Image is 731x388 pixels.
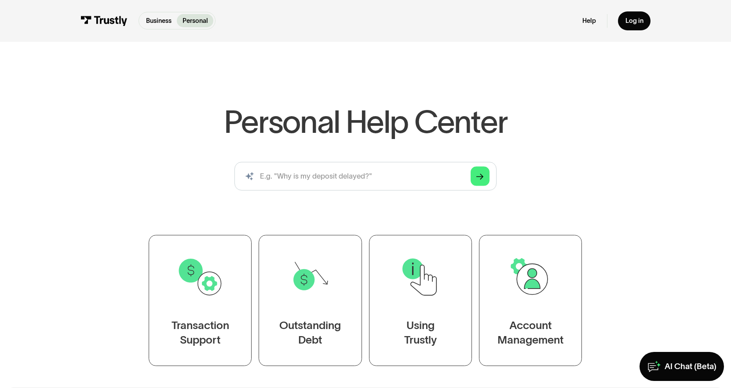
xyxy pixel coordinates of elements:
[618,11,651,30] a: Log in
[172,318,229,348] div: Transaction Support
[183,16,208,26] p: Personal
[404,318,437,348] div: Using Trustly
[234,162,497,191] input: search
[665,361,716,372] div: AI Chat (Beta)
[141,14,177,27] a: Business
[149,235,252,366] a: TransactionSupport
[80,16,128,26] img: Trustly Logo
[640,352,724,381] a: AI Chat (Beta)
[234,162,497,191] form: Search
[280,318,341,348] div: Outstanding Debt
[625,17,643,25] div: Log in
[479,235,582,366] a: AccountManagement
[497,318,563,348] div: Account Management
[582,17,596,25] a: Help
[259,235,362,366] a: OutstandingDebt
[146,16,172,26] p: Business
[177,14,213,27] a: Personal
[224,106,508,137] h1: Personal Help Center
[369,235,472,366] a: UsingTrustly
